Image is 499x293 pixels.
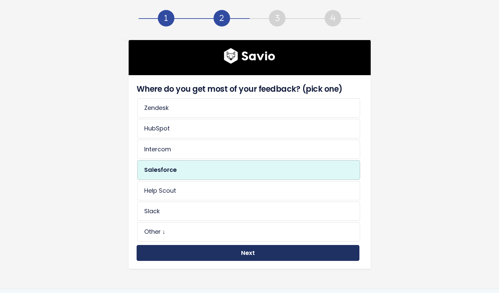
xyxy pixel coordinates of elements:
[137,245,359,261] button: Next
[137,83,359,95] h4: Where do you get most of your feedback? (pick one)
[137,160,360,179] li: Salesforce
[137,98,360,118] li: Zendesk
[137,202,360,221] li: Slack
[137,222,360,241] li: Other ↓
[137,140,360,159] li: Intercom
[137,181,360,200] li: Help Scout
[224,48,275,64] img: logo600x187.a314fd40982d.png
[137,119,360,138] li: HubSpot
